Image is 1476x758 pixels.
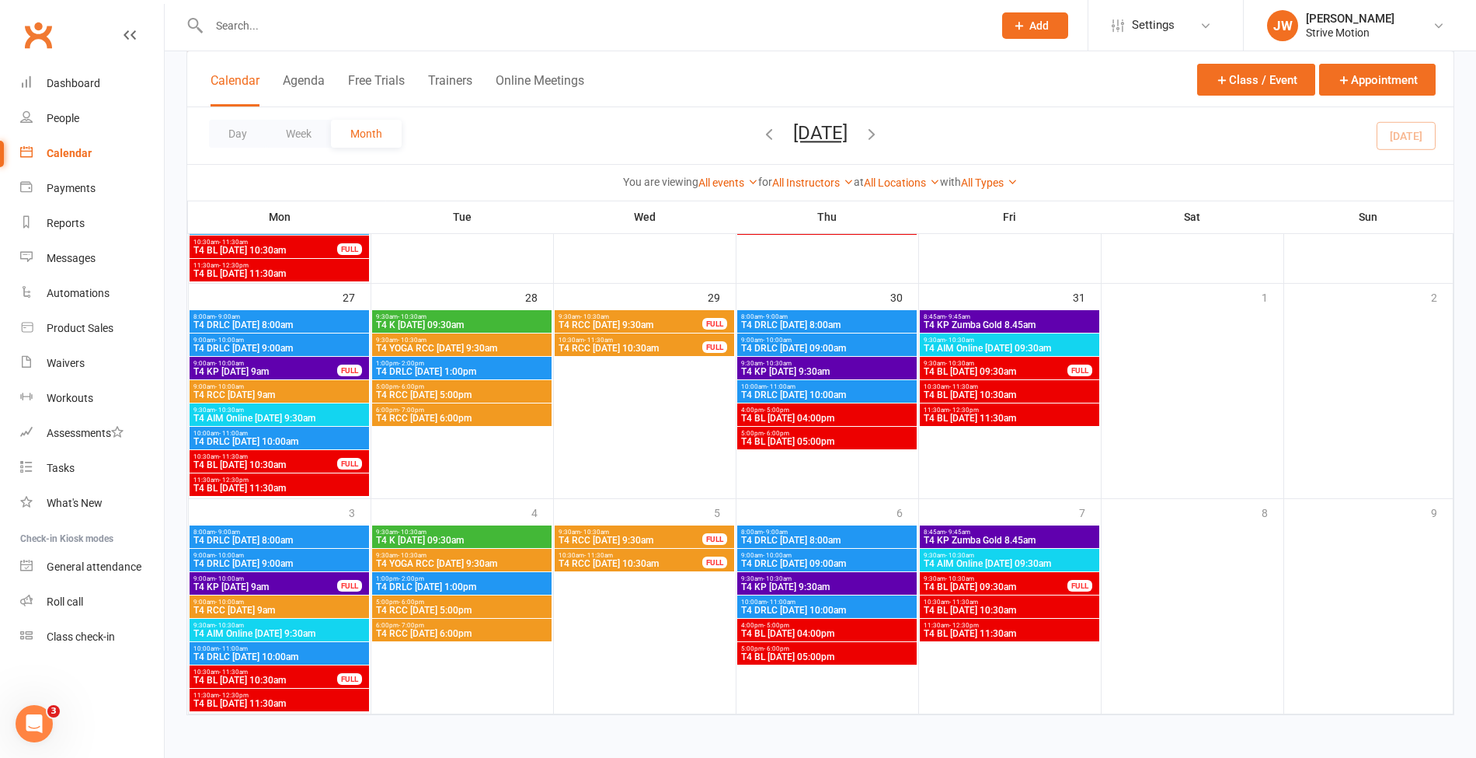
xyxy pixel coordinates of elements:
span: T4 DRLC [DATE] 9:00am [193,344,365,353]
div: Product Sales [47,322,113,334]
div: 29 [708,284,736,309]
span: - 12:30pm [219,692,249,699]
a: All Types [961,176,1018,189]
a: Automations [20,276,164,311]
span: 10:00am [740,599,913,606]
span: 8:00am [193,529,365,536]
span: T4 KP Zumba Gold 8.45am [923,536,1095,545]
span: 9:30am [923,575,1067,582]
div: Calendar [47,147,92,159]
span: 9:00am [193,552,365,559]
span: 11:30am [193,477,365,484]
div: Class check-in [47,631,115,643]
div: Assessments [47,427,124,439]
a: Waivers [20,346,164,381]
span: 9:30am [193,407,365,414]
span: T4 K [DATE] 09:30am [375,536,548,545]
span: - 12:30pm [219,262,249,269]
button: Day [209,120,266,148]
span: - 11:30am [949,599,978,606]
div: 7 [1079,499,1101,525]
a: All Locations [864,176,940,189]
div: FULL [702,318,727,330]
span: T4 DRLC [DATE] 1:00pm [375,367,548,376]
button: Online Meetings [496,73,584,107]
span: - 10:30am [580,529,609,536]
strong: at [854,176,864,188]
span: 11:30am [923,622,1095,629]
th: Wed [553,201,736,233]
span: T4 KP [DATE] 9am [193,367,337,376]
div: FULL [337,365,362,376]
span: 9:00am [193,599,365,606]
button: Week [266,120,331,148]
span: - 10:30am [215,407,244,414]
div: 27 [343,284,371,309]
span: - 5:00pm [764,407,789,414]
span: 9:30am [558,313,702,320]
span: 9:30am [558,529,702,536]
span: - 7:00pm [399,407,424,414]
th: Mon [188,201,371,233]
span: - 12:30pm [949,622,979,629]
span: T4 BL [DATE] 10:30am [193,460,337,470]
th: Tue [371,201,553,233]
span: T4 K [DATE] 09:30am [375,320,548,330]
a: Calendar [20,136,164,171]
span: T4 DRLC [DATE] 10:00am [193,652,365,662]
span: 3 [47,705,60,718]
span: - 11:30am [219,669,248,676]
span: - 11:30am [584,552,613,559]
div: Waivers [47,357,85,369]
span: - 10:00am [215,337,244,344]
a: Dashboard [20,66,164,101]
span: 9:00am [193,337,365,344]
span: T4 RCC [DATE] 10:30am [558,559,702,568]
div: Dashboard [47,77,100,89]
button: Calendar [211,73,259,107]
span: - 10:30am [763,575,792,582]
div: 28 [525,284,553,309]
a: People [20,101,164,136]
span: 10:30am [193,453,337,460]
span: 9:30am [923,552,1095,559]
div: 30 [890,284,918,309]
div: Strive Motion [1306,26,1394,40]
th: Sun [1283,201,1453,233]
div: JW [1267,10,1298,41]
div: 3 [349,499,371,525]
span: 5:00pm [375,599,548,606]
button: Free Trials [348,73,405,107]
iframe: Intercom live chat [16,705,53,742]
span: 5:00pm [740,645,913,652]
div: Automations [47,287,110,299]
span: 8:00am [193,313,365,320]
button: Month [331,120,402,148]
span: - 10:30am [945,552,974,559]
span: 9:30am [923,360,1067,367]
span: T4 BL [DATE] 04:00pm [740,629,913,638]
div: 4 [531,499,553,525]
button: Class / Event [1197,64,1315,96]
span: T4 BL [DATE] 11:30am [193,484,365,493]
span: 4:00pm [740,622,913,629]
div: 5 [714,499,736,525]
button: Add [1002,12,1068,39]
span: T4 YOGA RCC [DATE] 9:30am [375,344,548,353]
div: [PERSON_NAME] [1306,12,1394,26]
span: T4 BL [DATE] 11:30am [923,629,1095,638]
a: All events [698,176,758,189]
th: Thu [736,201,918,233]
span: T4 BL [DATE] 05:00pm [740,437,913,446]
span: - 6:00pm [399,599,424,606]
span: 9:30am [375,529,548,536]
span: - 10:00am [215,360,244,367]
span: 4:00pm [740,407,913,414]
th: Sat [1101,201,1283,233]
span: 10:30am [193,239,337,246]
div: FULL [1067,580,1092,592]
span: 9:30am [923,337,1095,344]
a: Class kiosk mode [20,620,164,655]
div: FULL [337,673,362,685]
span: 9:00am [193,575,337,582]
